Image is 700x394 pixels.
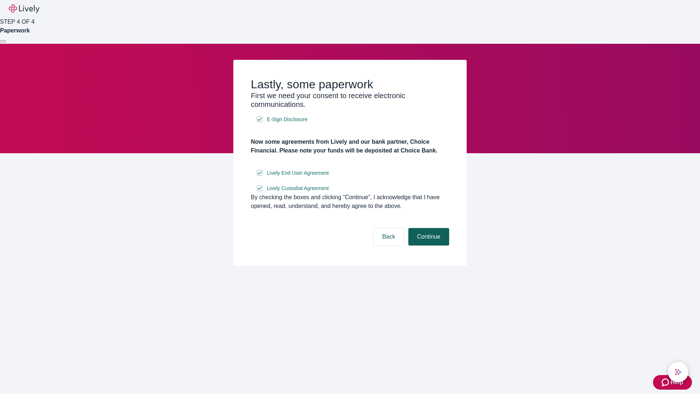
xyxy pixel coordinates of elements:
[670,378,683,387] span: Help
[265,184,330,193] a: e-sign disclosure document
[251,91,449,109] h3: First we need your consent to receive electronic communications.
[267,116,307,123] span: E-Sign Disclosure
[408,228,449,246] button: Continue
[267,185,329,192] span: Lively Custodial Agreement
[251,77,449,91] h2: Lastly, some paperwork
[267,169,329,177] span: Lively End User Agreement
[265,169,330,178] a: e-sign disclosure document
[265,115,309,124] a: e-sign disclosure document
[668,362,688,382] button: chat
[251,193,449,210] div: By checking the boxes and clicking “Continue", I acknowledge that I have opened, read, understand...
[9,4,39,13] img: Lively
[662,378,670,387] svg: Zendesk support icon
[251,138,449,155] h4: Now some agreements from Lively and our bank partner, Choice Financial. Please note your funds wi...
[653,375,692,390] button: Zendesk support iconHelp
[674,368,682,376] svg: Lively AI Assistant
[373,228,404,246] button: Back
